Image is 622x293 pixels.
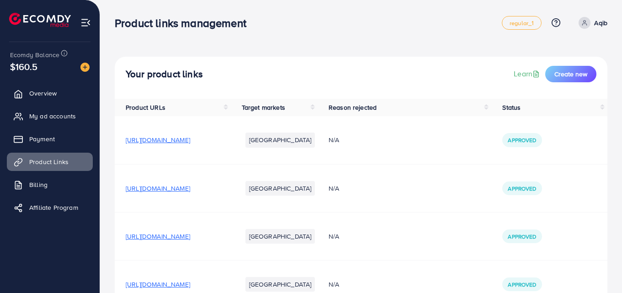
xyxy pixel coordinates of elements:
a: Affiliate Program [7,198,93,217]
span: N/A [329,280,339,289]
p: Aqib [594,17,607,28]
span: Product Links [29,157,69,166]
h3: Product links management [115,16,254,30]
span: Approved [508,281,536,288]
a: Product Links [7,153,93,171]
li: [GEOGRAPHIC_DATA] [245,133,315,147]
a: My ad accounts [7,107,93,125]
span: Billing [29,180,48,189]
span: $160.5 [10,60,37,73]
span: Target markets [242,103,285,112]
span: Approved [508,233,536,240]
button: Create new [545,66,596,82]
h4: Your product links [126,69,203,80]
span: Reason rejected [329,103,377,112]
span: N/A [329,184,339,193]
span: [URL][DOMAIN_NAME] [126,135,190,144]
span: Status [502,103,521,112]
span: Ecomdy Balance [10,50,59,59]
iframe: Chat [583,252,615,286]
a: Overview [7,84,93,102]
span: [URL][DOMAIN_NAME] [126,280,190,289]
span: N/A [329,232,339,241]
span: Affiliate Program [29,203,78,212]
img: menu [80,17,91,28]
span: [URL][DOMAIN_NAME] [126,232,190,241]
span: Product URLs [126,103,165,112]
li: [GEOGRAPHIC_DATA] [245,181,315,196]
img: image [80,63,90,72]
a: Learn [514,69,542,79]
a: regular_1 [502,16,542,30]
span: Create new [554,69,587,79]
span: N/A [329,135,339,144]
span: My ad accounts [29,112,76,121]
li: [GEOGRAPHIC_DATA] [245,229,315,244]
span: regular_1 [510,20,534,26]
span: Approved [508,185,536,192]
a: Billing [7,176,93,194]
span: Payment [29,134,55,144]
span: Overview [29,89,57,98]
img: logo [9,13,71,27]
span: Approved [508,136,536,144]
a: Payment [7,130,93,148]
li: [GEOGRAPHIC_DATA] [245,277,315,292]
span: [URL][DOMAIN_NAME] [126,184,190,193]
a: Aqib [575,17,607,29]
